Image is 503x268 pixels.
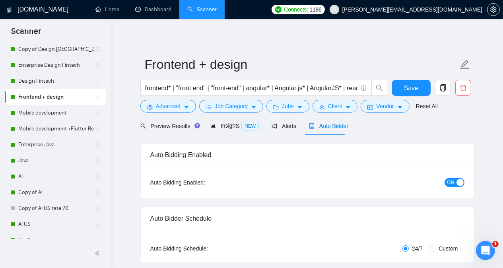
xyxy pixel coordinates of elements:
[210,123,216,128] span: area-chart
[5,200,106,216] li: Copy of AI US rate 70
[266,100,309,113] button: folderJobscaret-down
[492,241,499,247] span: 1
[435,84,451,91] span: copy
[309,123,315,129] span: robot
[5,184,106,200] li: Copy of AI
[476,241,495,260] iframe: Intercom live chat
[145,54,458,74] input: Scanner name...
[313,100,358,113] button: userClientcaret-down
[361,85,366,91] span: info-circle
[409,244,426,253] span: 24/7
[94,173,101,180] span: holder
[18,184,94,200] a: Copy of AI
[297,104,303,110] span: caret-down
[487,6,499,13] span: setting
[5,216,106,232] li: AI US
[392,80,431,96] button: Save
[5,153,106,169] li: Java
[272,123,277,129] span: notification
[5,73,106,89] li: Design Fintech
[282,102,294,111] span: Jobs
[18,105,94,121] a: Mobile development
[487,3,500,16] button: setting
[187,6,217,13] a: searchScanner
[328,102,342,111] span: Client
[94,78,101,84] span: holder
[7,4,12,16] img: logo
[140,123,198,129] span: Preview Results
[18,169,94,184] a: AI
[94,62,101,68] span: holder
[376,102,394,111] span: Vendor
[5,25,47,42] span: Scanner
[94,46,101,52] span: holder
[241,122,259,130] span: NEW
[18,121,94,137] a: Mobile development +Flutter React Native
[404,83,418,93] span: Save
[95,6,119,13] a: homeHome
[372,84,387,91] span: search
[150,144,464,166] div: Auto Bidding Enabled
[455,80,471,96] button: delete
[272,123,296,129] span: Alerts
[18,200,94,216] a: Copy of AI US rate 70
[447,178,454,187] span: ON
[206,104,212,110] span: bars
[94,221,101,227] span: holder
[210,122,259,129] span: Insights
[5,105,106,121] li: Mobile development
[275,6,282,13] img: upwork-logo.png
[94,237,101,243] span: holder
[361,100,409,113] button: idcardVendorcaret-down
[5,121,106,137] li: Mobile development +Flutter React Native
[94,110,101,116] span: holder
[18,137,94,153] a: Enterprise Java
[345,104,351,110] span: caret-down
[18,41,94,57] a: Copy of Design [GEOGRAPHIC_DATA] [GEOGRAPHIC_DATA] other countries
[135,6,171,13] a: dashboardDashboard
[94,157,101,164] span: holder
[5,89,106,105] li: Frontend + design
[18,89,94,105] a: Frontend + design
[251,104,256,110] span: caret-down
[310,5,322,14] span: 1186
[18,153,94,169] a: Java
[94,205,101,212] span: holder
[332,7,337,12] span: user
[18,73,94,89] a: Design Fintech
[309,123,348,129] span: Auto Bidder
[5,137,106,153] li: Enterprise Java
[319,104,325,110] span: user
[184,104,189,110] span: caret-down
[435,80,451,96] button: copy
[150,207,464,230] div: Auto Bidder Schedule
[94,142,101,148] span: holder
[156,102,181,111] span: Advanced
[215,102,248,111] span: Job Category
[18,57,94,73] a: Enterprise Design Fintech
[95,249,103,257] span: double-left
[140,123,146,129] span: search
[147,104,153,110] span: setting
[371,80,387,96] button: search
[5,232,106,248] li: DevOps
[5,41,106,57] li: Copy of Design Europe UK other countries
[435,244,461,253] span: Custom
[456,84,471,91] span: delete
[273,104,279,110] span: folder
[284,5,308,14] span: Connects:
[5,169,106,184] li: AI
[487,6,500,13] a: setting
[397,104,403,110] span: caret-down
[367,104,373,110] span: idcard
[150,178,255,187] div: Auto Bidding Enabled:
[150,244,255,253] div: Auto Bidding Schedule:
[5,57,106,73] li: Enterprise Design Fintech
[94,126,101,132] span: holder
[145,83,357,93] input: Search Freelance Jobs...
[199,100,263,113] button: barsJob Categorycaret-down
[94,189,101,196] span: holder
[140,100,196,113] button: settingAdvancedcaret-down
[94,94,101,100] span: holder
[460,59,470,70] span: edit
